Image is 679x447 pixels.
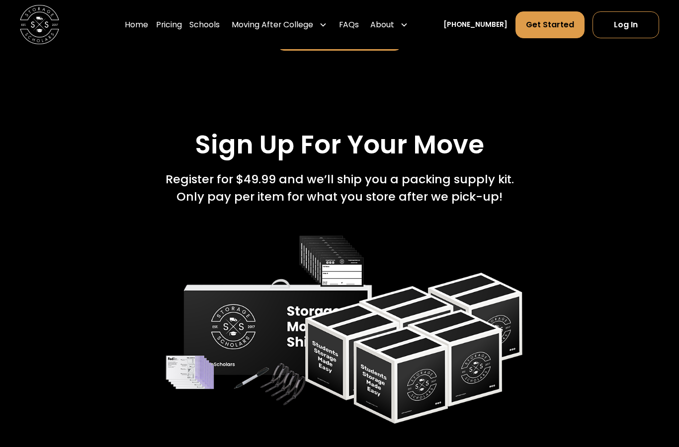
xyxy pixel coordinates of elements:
div: About [370,19,394,31]
a: [PHONE_NUMBER] [443,19,508,30]
div: Moving After College [232,19,313,31]
a: Pricing [156,11,182,38]
a: Home [125,11,148,38]
div: About [366,11,412,38]
a: Log In [593,11,660,38]
a: FAQs [339,11,359,38]
div: Register for $49.99 and we’ll ship you a packing supply kit. Only pay per item for what you store... [166,170,514,206]
a: Schools [189,11,220,38]
div: Moving After College [228,11,331,38]
img: Storage Scholars main logo [20,5,59,44]
a: Get Started [515,11,585,38]
a: home [20,5,59,44]
h2: Sign Up For Your Move [195,130,484,160]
